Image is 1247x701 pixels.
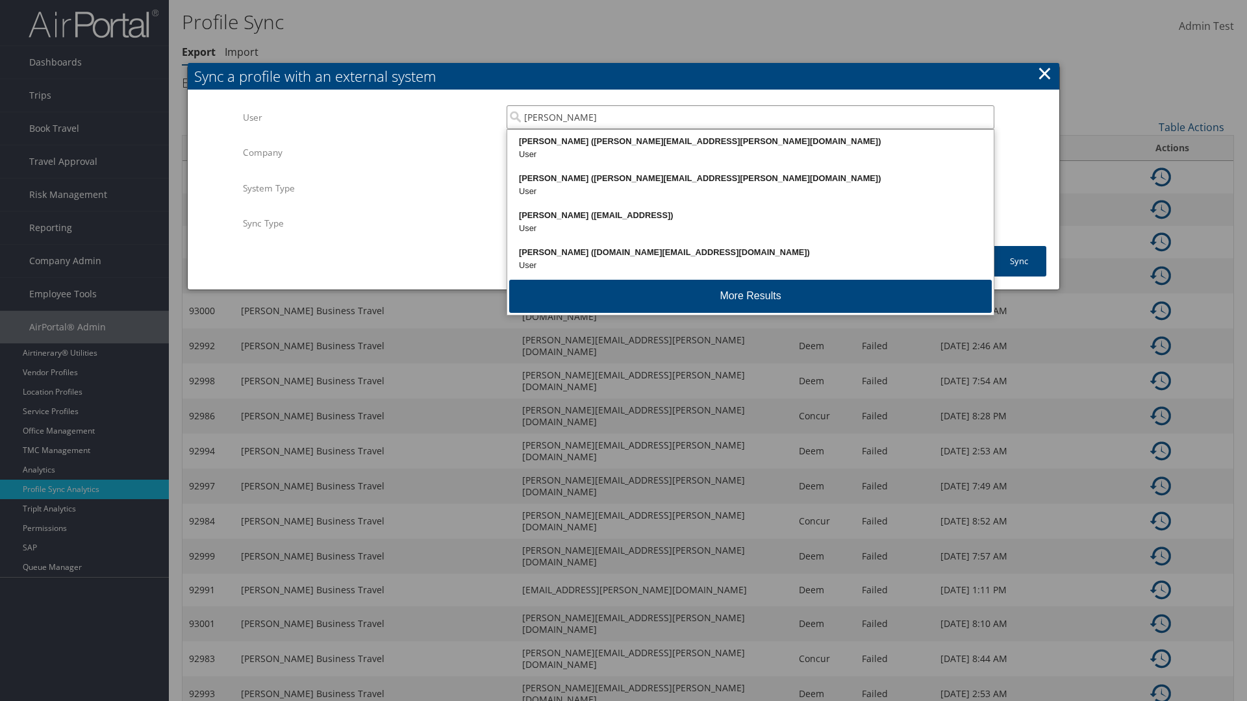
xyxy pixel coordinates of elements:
div: User [509,148,992,161]
div: [PERSON_NAME] ([PERSON_NAME][EMAIL_ADDRESS][PERSON_NAME][DOMAIN_NAME]) [509,135,992,148]
button: More Results [509,280,992,313]
div: [PERSON_NAME] ([EMAIL_ADDRESS]) [509,209,992,222]
div: User [509,185,992,198]
div: [PERSON_NAME] ([DOMAIN_NAME][EMAIL_ADDRESS][DOMAIN_NAME]) [509,246,992,259]
label: System Type [243,176,497,201]
div: [PERSON_NAME] ([PERSON_NAME][EMAIL_ADDRESS][PERSON_NAME][DOMAIN_NAME]) [509,172,992,185]
div: Sync a profile with an external system [194,66,1059,86]
button: Sync [992,246,1046,277]
label: Sync Type [243,211,497,236]
label: User [243,105,497,130]
label: Company [243,140,497,165]
div: User [509,222,992,235]
button: × [1037,60,1052,86]
div: User [509,259,992,272]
